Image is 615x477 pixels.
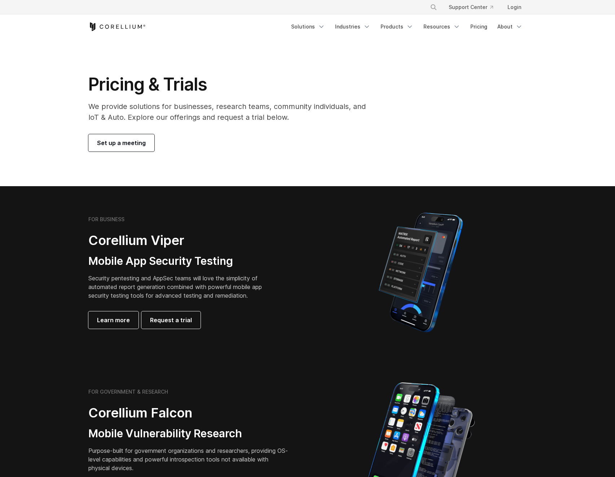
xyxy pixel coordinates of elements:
h1: Pricing & Trials [88,74,376,95]
a: Industries [331,20,375,33]
span: Learn more [97,316,130,324]
h6: FOR GOVERNMENT & RESEARCH [88,389,168,395]
div: Navigation Menu [287,20,527,33]
img: Corellium MATRIX automated report on iPhone showing app vulnerability test results across securit... [366,209,475,336]
h6: FOR BUSINESS [88,216,124,223]
p: We provide solutions for businesses, research teams, community individuals, and IoT & Auto. Explo... [88,101,376,123]
h2: Corellium Viper [88,232,273,249]
a: Pricing [466,20,492,33]
a: Support Center [443,1,499,14]
a: Login [502,1,527,14]
a: Corellium Home [88,22,146,31]
p: Purpose-built for government organizations and researchers, providing OS-level capabilities and p... [88,446,290,472]
a: About [493,20,527,33]
a: Solutions [287,20,329,33]
div: Navigation Menu [421,1,527,14]
h3: Mobile Vulnerability Research [88,427,290,441]
a: Set up a meeting [88,134,154,152]
h3: Mobile App Security Testing [88,254,273,268]
h2: Corellium Falcon [88,405,290,421]
span: Set up a meeting [97,139,146,147]
p: Security pentesting and AppSec teams will love the simplicity of automated report generation comb... [88,274,273,300]
a: Resources [419,20,465,33]
span: Request a trial [150,316,192,324]
button: Search [427,1,440,14]
a: Request a trial [141,311,201,329]
a: Learn more [88,311,139,329]
a: Products [376,20,418,33]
